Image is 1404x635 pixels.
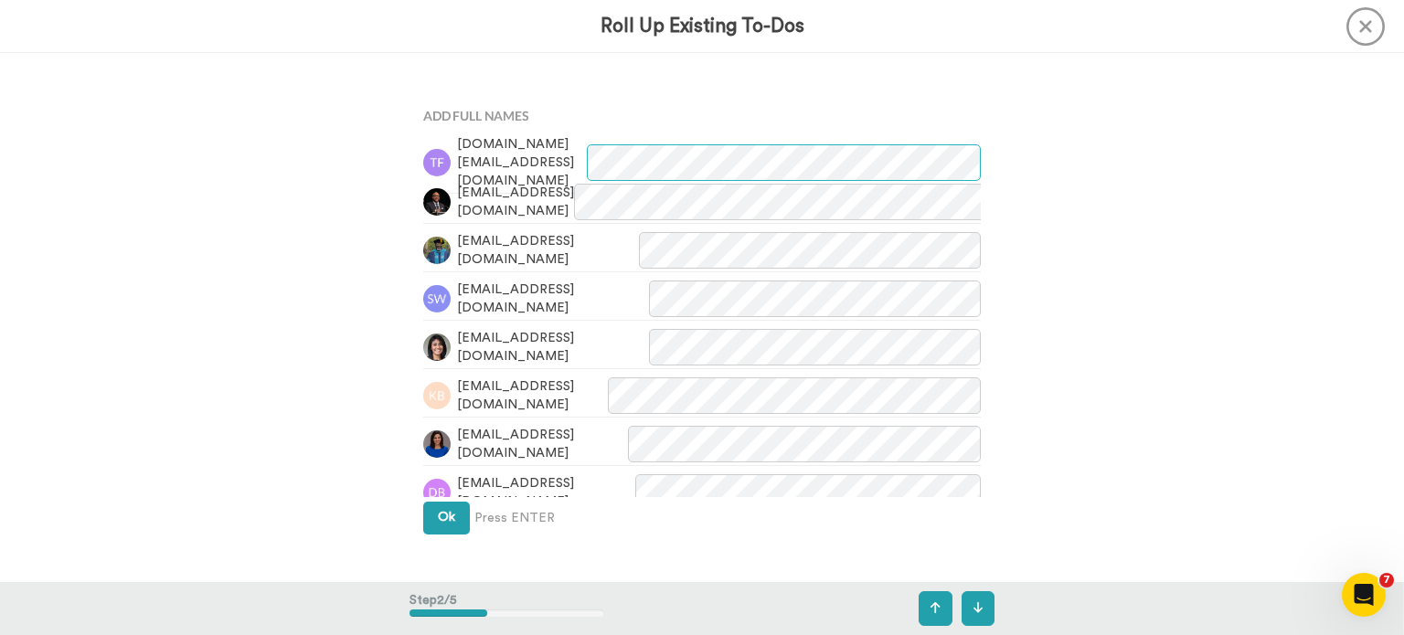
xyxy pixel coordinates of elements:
span: [EMAIL_ADDRESS][DOMAIN_NAME] [457,232,639,269]
span: [EMAIL_ADDRESS][DOMAIN_NAME] [457,280,649,317]
div: Step 2 / 5 [409,582,604,635]
span: [EMAIL_ADDRESS][DOMAIN_NAME] [457,329,649,365]
span: [DOMAIN_NAME][EMAIL_ADDRESS][DOMAIN_NAME] [457,135,587,190]
img: sw.png [423,285,451,312]
iframe: Intercom live chat [1342,573,1386,617]
span: 7 [1379,573,1394,587]
span: [EMAIL_ADDRESS][DOMAIN_NAME] [457,474,635,511]
img: kb.png [423,382,451,409]
h3: Roll Up Existing To-Dos [601,16,804,37]
button: Ok [423,502,470,534]
span: [EMAIL_ADDRESS][DOMAIN_NAME] [457,377,608,414]
img: 75490637-d701-4e8f-8743-36e70246007f.jpg [423,188,451,216]
span: Ok [438,511,455,524]
span: [EMAIL_ADDRESS][DOMAIN_NAME] [457,184,574,220]
img: 3924af7d-0580-41b5-9e6a-e49b3c6ef949.jpg [423,333,451,361]
span: Press ENTER [474,509,555,527]
img: 704b79b1-8853-42f4-87f6-684809f82b93.jpg [423,237,451,264]
span: [EMAIL_ADDRESS][DOMAIN_NAME] [457,426,628,462]
img: tf.png [423,149,451,176]
img: a31d69dd-3fef-4373-94cf-b7026ff5abde.jpg [423,430,451,458]
h4: Add Full Names [423,109,981,122]
img: db.png [423,479,451,506]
